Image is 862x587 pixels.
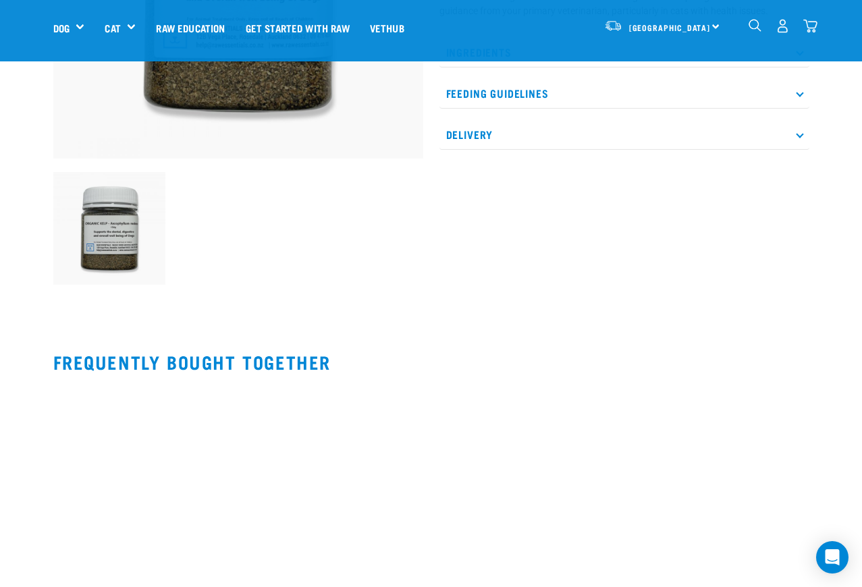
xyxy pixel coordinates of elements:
span: [GEOGRAPHIC_DATA] [629,25,711,30]
a: Cat [105,20,120,36]
p: Delivery [439,119,809,150]
a: Raw Education [146,1,235,55]
img: home-icon-1@2x.png [749,19,761,32]
div: Open Intercom Messenger [816,541,848,574]
img: user.png [776,19,790,33]
h2: Frequently bought together [53,352,809,372]
p: Feeding Guidelines [439,78,809,109]
img: home-icon@2x.png [803,19,817,33]
a: Get started with Raw [236,1,360,55]
img: 10870 [53,172,166,285]
img: van-moving.png [604,20,622,32]
a: Vethub [360,1,414,55]
a: Dog [53,20,70,36]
